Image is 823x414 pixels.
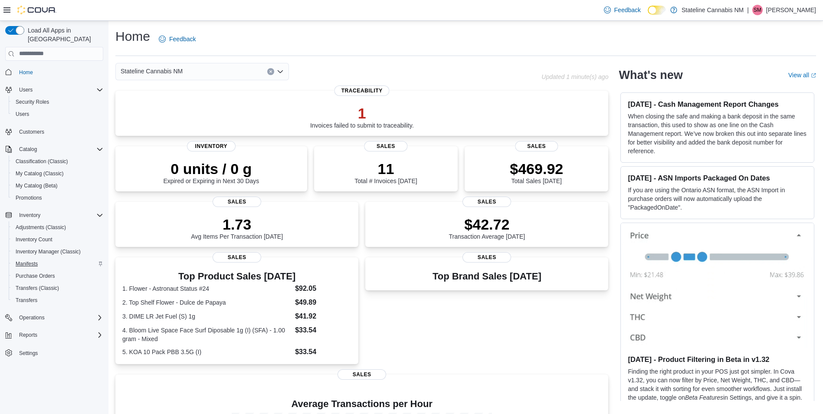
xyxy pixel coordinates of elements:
[16,285,59,292] span: Transfers (Classic)
[12,181,103,191] span: My Catalog (Beta)
[122,399,601,409] h4: Average Transactions per Hour
[16,312,103,323] span: Operations
[16,236,52,243] span: Inventory Count
[16,99,49,105] span: Security Roles
[16,273,55,279] span: Purchase Orders
[628,112,807,155] p: When closing the safe and making a bank deposit in the same transaction, this used to show as one...
[115,28,150,45] h1: Home
[510,160,563,184] div: Total Sales [DATE]
[19,69,33,76] span: Home
[515,141,558,151] span: Sales
[12,109,103,119] span: Users
[12,109,33,119] a: Users
[16,330,41,340] button: Reports
[9,246,107,258] button: Inventory Manager (Classic)
[16,348,41,358] a: Settings
[628,355,807,364] h3: [DATE] - Product Filtering in Beta in v1.32
[122,312,292,321] dt: 3. DIME LR Jet Fuel (S) 1g
[12,259,41,269] a: Manifests
[12,295,103,306] span: Transfers
[267,68,274,75] button: Clear input
[16,144,40,154] button: Catalog
[9,270,107,282] button: Purchase Orders
[16,224,66,231] span: Adjustments (Classic)
[163,160,259,177] p: 0 units / 0 g
[16,111,29,118] span: Users
[295,297,351,308] dd: $49.89
[433,271,541,282] h3: Top Brand Sales [DATE]
[462,252,511,263] span: Sales
[5,62,103,382] nav: Complex example
[12,97,52,107] a: Security Roles
[510,160,563,177] p: $469.92
[628,367,807,411] p: Finding the right product in your POS just got simpler. In Cova v1.32, you can now filter by Pric...
[12,271,103,281] span: Purchase Orders
[682,5,744,15] p: Stateline Cannabis NM
[2,66,107,79] button: Home
[19,314,45,321] span: Operations
[295,347,351,357] dd: $33.54
[354,160,417,184] div: Total # Invoices [DATE]
[12,156,72,167] a: Classification (Classic)
[16,126,103,137] span: Customers
[16,158,68,165] span: Classification (Classic)
[16,210,44,220] button: Inventory
[122,298,292,307] dt: 2. Top Shelf Flower - Dulce de Papaya
[16,210,103,220] span: Inventory
[187,141,236,151] span: Inventory
[122,326,292,343] dt: 4. Bloom Live Space Face Surf Diposable 1g (I) (SFA) - 1.00 gram - Mixed
[12,168,103,179] span: My Catalog (Classic)
[16,85,103,95] span: Users
[9,294,107,306] button: Transfers
[121,66,183,76] span: Stateline Cannabis NM
[462,197,511,207] span: Sales
[12,283,103,293] span: Transfers (Classic)
[310,105,414,129] div: Invoices failed to submit to traceability.
[766,5,816,15] p: [PERSON_NAME]
[16,260,38,267] span: Manifests
[19,128,44,135] span: Customers
[364,141,407,151] span: Sales
[9,258,107,270] button: Manifests
[122,348,292,356] dt: 5. KOA 10 Pack PBB 3.5G (I)
[9,192,107,204] button: Promotions
[2,125,107,138] button: Customers
[9,96,107,108] button: Security Roles
[334,85,390,96] span: Traceability
[9,155,107,168] button: Classification (Classic)
[12,283,62,293] a: Transfers (Classic)
[16,182,58,189] span: My Catalog (Beta)
[2,209,107,221] button: Inventory
[16,330,103,340] span: Reports
[12,156,103,167] span: Classification (Classic)
[614,6,641,14] span: Feedback
[16,67,36,78] a: Home
[628,186,807,212] p: If you are using the Ontario ASN format, the ASN Import in purchase orders will now automatically...
[811,73,816,78] svg: External link
[191,216,283,240] div: Avg Items Per Transaction [DATE]
[754,5,761,15] span: SM
[295,325,351,335] dd: $33.54
[2,346,107,359] button: Settings
[17,6,56,14] img: Cova
[16,170,64,177] span: My Catalog (Classic)
[16,297,37,304] span: Transfers
[9,282,107,294] button: Transfers (Classic)
[169,35,196,43] span: Feedback
[9,180,107,192] button: My Catalog (Beta)
[163,160,259,184] div: Expired or Expiring in Next 30 Days
[16,248,81,255] span: Inventory Manager (Classic)
[19,146,37,153] span: Catalog
[12,181,61,191] a: My Catalog (Beta)
[12,193,103,203] span: Promotions
[747,5,749,15] p: |
[295,283,351,294] dd: $92.05
[9,168,107,180] button: My Catalog (Classic)
[449,216,525,240] div: Transaction Average [DATE]
[16,67,103,78] span: Home
[449,216,525,233] p: $42.72
[122,284,292,293] dt: 1. Flower - Astronaut Status #24
[12,246,84,257] a: Inventory Manager (Classic)
[12,234,56,245] a: Inventory Count
[12,295,41,306] a: Transfers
